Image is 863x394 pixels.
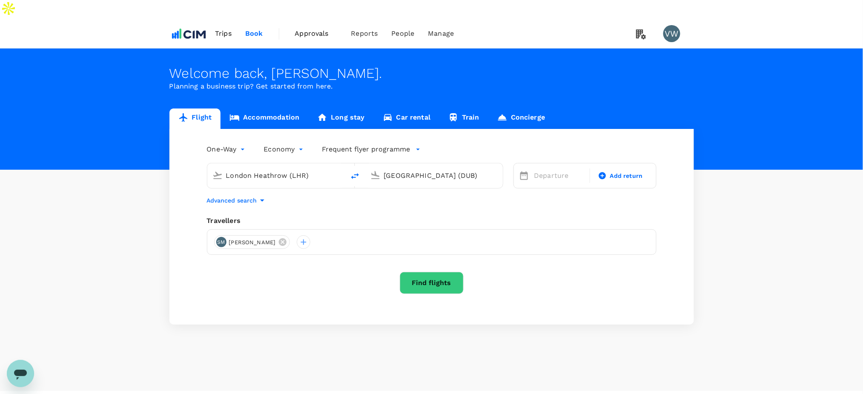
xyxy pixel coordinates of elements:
span: Reports [351,29,378,39]
span: Approvals [295,29,338,39]
div: One-Way [207,143,247,156]
div: Economy [264,143,305,156]
span: [PERSON_NAME] [224,238,281,247]
a: Book [238,19,270,48]
button: Advanced search [207,195,267,206]
p: Departure [534,171,585,181]
div: SM [216,237,227,247]
span: Trips [215,29,232,39]
span: Add return [610,171,643,180]
div: Travellers [207,216,657,226]
a: Trips [208,19,238,48]
a: Train [439,108,488,129]
div: Welcome back , [PERSON_NAME] . [169,66,694,81]
a: Car rental [374,108,440,129]
button: Open [497,174,499,176]
a: Concierge [488,108,554,129]
button: Find flights [400,272,464,294]
input: Going to [384,169,485,182]
span: Book [245,29,263,39]
button: Frequent flyer programme [322,144,421,154]
button: Open [339,174,341,176]
p: Advanced search [207,196,257,205]
a: Accommodation [221,108,308,129]
img: CIM ENVIRONMENTAL PTY LTD [169,24,209,43]
span: Manage [428,29,454,39]
p: Planning a business trip? Get started from here. [169,81,694,91]
p: Frequent flyer programme [322,144,410,154]
iframe: Button to launch messaging window [7,360,34,387]
a: Long stay [308,108,373,129]
a: Flight [169,108,221,129]
div: SM[PERSON_NAME] [214,235,290,249]
a: Approvals [288,19,344,48]
span: People [392,29,415,39]
input: Depart from [226,169,327,182]
div: VW [663,25,680,42]
button: delete [345,166,365,186]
